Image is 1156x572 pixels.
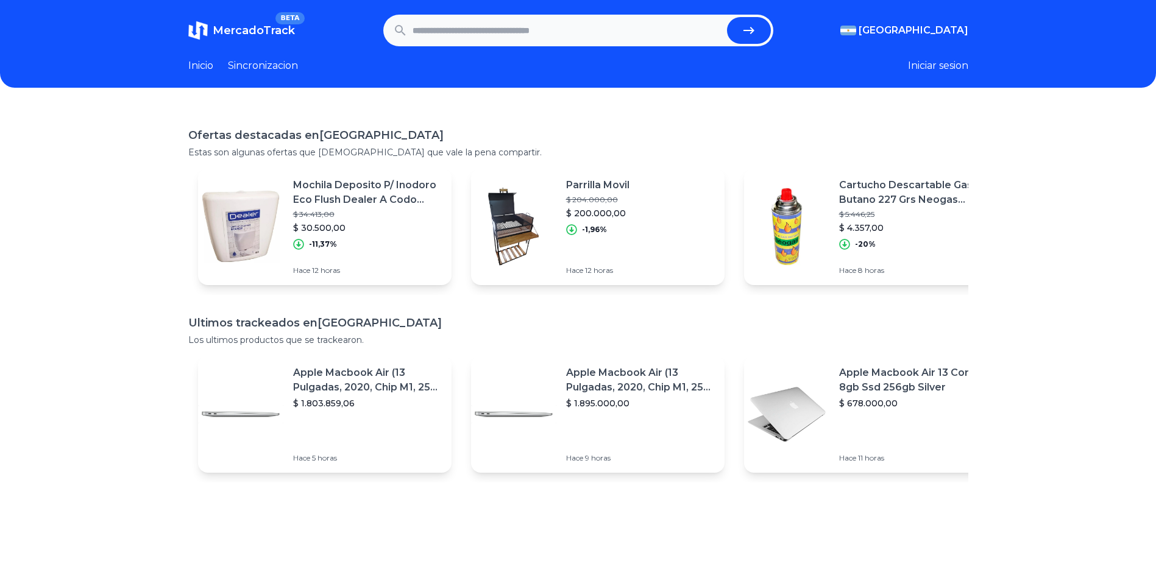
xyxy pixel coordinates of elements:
[198,356,452,473] a: Featured imageApple Macbook Air (13 Pulgadas, 2020, Chip M1, 256 Gb De Ssd, 8 Gb De Ram) - Plata$...
[744,372,829,457] img: Featured image
[293,178,442,207] p: Mochila Deposito P/ Inodoro Eco Flush Dealer A Codo Completa
[293,210,442,219] p: $ 34.413,00
[840,23,968,38] button: [GEOGRAPHIC_DATA]
[744,356,998,473] a: Featured imageApple Macbook Air 13 Core I5 8gb Ssd 256gb Silver$ 678.000,00Hace 11 horas
[188,58,213,73] a: Inicio
[188,21,295,40] a: MercadoTrackBETA
[908,58,968,73] button: Iniciar sesion
[566,178,629,192] p: Parrilla Movil
[293,365,442,395] p: Apple Macbook Air (13 Pulgadas, 2020, Chip M1, 256 Gb De Ssd, 8 Gb De Ram) - Plata
[188,127,968,144] h1: Ofertas destacadas en [GEOGRAPHIC_DATA]
[744,184,829,269] img: Featured image
[213,24,295,37] span: MercadoTrack
[582,225,607,235] p: -1,96%
[293,397,442,409] p: $ 1.803.859,06
[839,266,988,275] p: Hace 8 horas
[840,26,856,35] img: Argentina
[566,365,715,395] p: Apple Macbook Air (13 Pulgadas, 2020, Chip M1, 256 Gb De Ssd, 8 Gb De Ram) - Plata
[198,184,283,269] img: Featured image
[471,168,725,285] a: Featured imageParrilla Movil$ 204.000,00$ 200.000,00-1,96%Hace 12 horas
[188,334,968,346] p: Los ultimos productos que se trackearon.
[744,168,998,285] a: Featured imageCartucho Descartable Gas Butano 227 Grs Neogas 11129/2 Mm$ 5.446,25$ 4.357,00-20%Ha...
[839,397,988,409] p: $ 678.000,00
[198,372,283,457] img: Featured image
[188,146,968,158] p: Estas son algunas ofertas que [DEMOGRAPHIC_DATA] que vale la pena compartir.
[855,239,876,249] p: -20%
[471,372,556,457] img: Featured image
[471,184,556,269] img: Featured image
[275,12,304,24] span: BETA
[566,453,715,463] p: Hace 9 horas
[566,397,715,409] p: $ 1.895.000,00
[839,178,988,207] p: Cartucho Descartable Gas Butano 227 Grs Neogas 11129/2 Mm
[293,222,442,234] p: $ 30.500,00
[188,21,208,40] img: MercadoTrack
[293,266,442,275] p: Hace 12 horas
[188,314,968,331] h1: Ultimos trackeados en [GEOGRAPHIC_DATA]
[228,58,298,73] a: Sincronizacion
[839,453,988,463] p: Hace 11 horas
[859,23,968,38] span: [GEOGRAPHIC_DATA]
[293,453,442,463] p: Hace 5 horas
[566,207,629,219] p: $ 200.000,00
[839,222,988,234] p: $ 4.357,00
[839,210,988,219] p: $ 5.446,25
[198,168,452,285] a: Featured imageMochila Deposito P/ Inodoro Eco Flush Dealer A Codo Completa$ 34.413,00$ 30.500,00-...
[566,266,629,275] p: Hace 12 horas
[839,365,988,395] p: Apple Macbook Air 13 Core I5 8gb Ssd 256gb Silver
[566,195,629,205] p: $ 204.000,00
[309,239,337,249] p: -11,37%
[471,356,725,473] a: Featured imageApple Macbook Air (13 Pulgadas, 2020, Chip M1, 256 Gb De Ssd, 8 Gb De Ram) - Plata$...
